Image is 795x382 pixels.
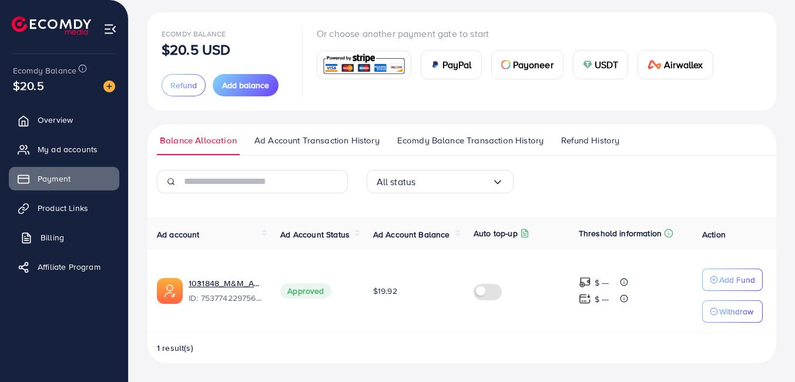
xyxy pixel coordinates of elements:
span: My ad accounts [38,143,98,155]
a: Product Links [9,196,119,220]
img: card [431,60,440,69]
button: Add Fund [702,269,763,291]
span: Ad account [157,229,200,240]
span: Ad Account Transaction History [254,134,380,147]
span: Ecomdy Balance [162,29,226,39]
span: Ad Account Balance [373,229,450,240]
p: $ --- [595,276,609,290]
a: Payment [9,167,119,190]
p: $ --- [595,292,609,306]
div: Search for option [367,170,514,193]
a: cardPayoneer [491,50,563,79]
p: Withdraw [719,304,753,319]
a: Affiliate Program [9,255,119,279]
input: Search for option [415,173,491,191]
span: $19.92 [373,285,397,297]
span: Refund [170,79,197,91]
a: card [317,51,411,79]
a: Overview [9,108,119,132]
img: menu [103,22,117,36]
span: Payment [38,173,71,185]
a: cardUSDT [573,50,629,79]
img: top-up amount [579,293,591,305]
span: Action [702,229,726,240]
img: card [583,60,592,69]
span: Add balance [222,79,269,91]
img: card [321,52,407,78]
p: Auto top-up [474,226,518,240]
span: 1 result(s) [157,342,193,354]
button: Refund [162,74,206,96]
p: Or choose another payment gate to start [317,26,723,41]
iframe: Chat [745,329,786,373]
img: logo [12,16,91,35]
a: 1031848_M&M_AFtechnologies_1755017813449 [189,277,261,289]
img: card [501,60,511,69]
img: top-up amount [579,276,591,289]
span: Approved [280,283,331,299]
span: $20.5 [13,77,44,94]
p: $20.5 USD [162,42,230,56]
span: Ecomdy Balance [13,65,76,76]
a: Billing [9,226,119,249]
span: Balance Allocation [160,134,237,147]
img: ic-ads-acc.e4c84228.svg [157,278,183,304]
span: Refund History [561,134,619,147]
span: Billing [41,232,64,243]
p: Add Fund [719,273,755,287]
span: Ad Account Status [280,229,350,240]
span: Overview [38,114,73,126]
span: Airwallex [664,58,703,72]
span: USDT [595,58,619,72]
span: Affiliate Program [38,261,100,273]
span: Payoneer [513,58,554,72]
a: My ad accounts [9,138,119,161]
a: cardAirwallex [638,50,713,79]
a: cardPayPal [421,50,482,79]
span: Ecomdy Balance Transaction History [397,134,544,147]
span: ID: 7537742297568641032 [189,292,261,304]
div: <span class='underline'>1031848_M&M_AFtechnologies_1755017813449</span></br>7537742297568641032 [189,277,261,304]
button: Withdraw [702,300,763,323]
img: image [103,81,115,92]
span: PayPal [442,58,472,72]
p: Threshold information [579,226,662,240]
button: Add balance [213,74,279,96]
span: Product Links [38,202,88,214]
img: card [648,60,662,69]
span: All status [377,173,416,191]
